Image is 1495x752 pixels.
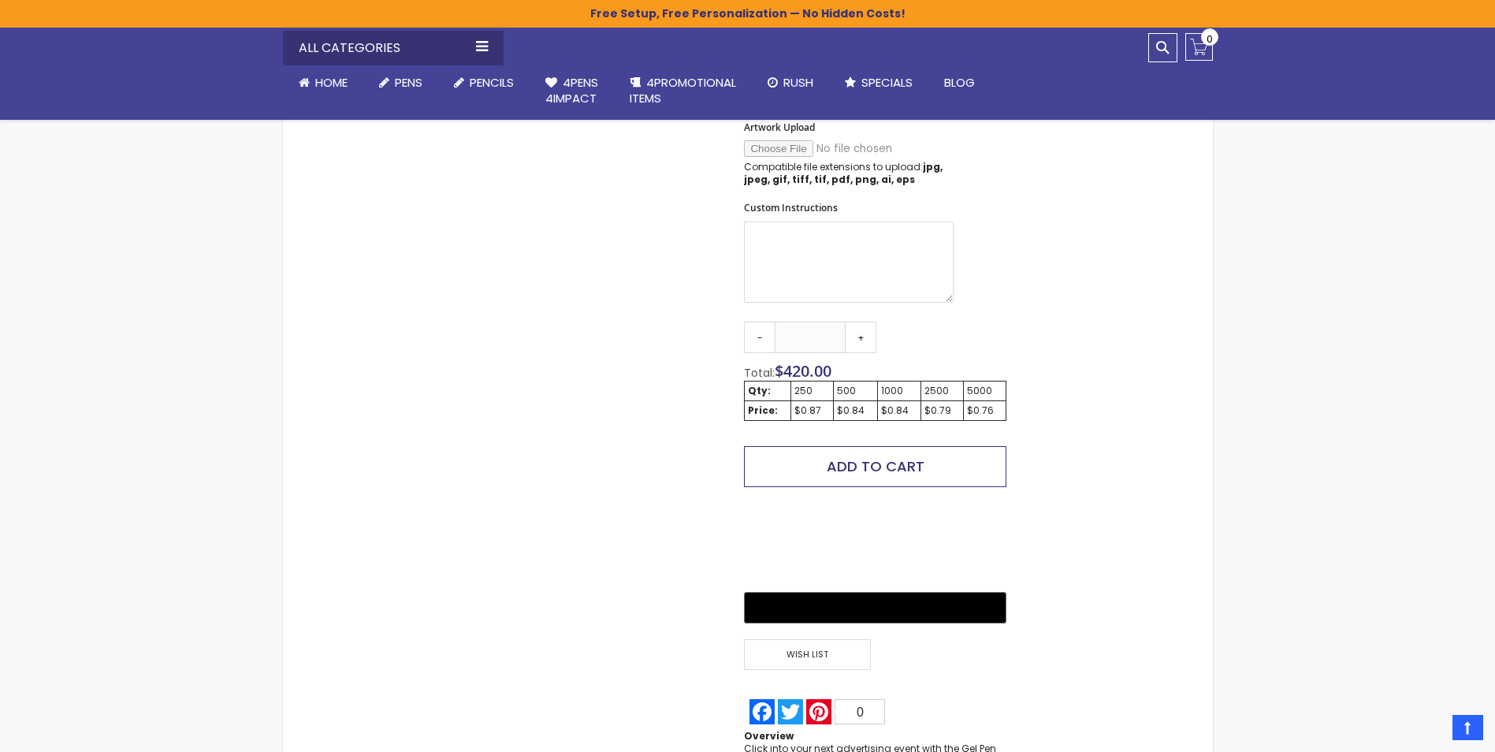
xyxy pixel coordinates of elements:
span: Custom Instructions [744,201,838,214]
span: 420.00 [783,360,831,382]
div: $0.76 [967,404,1002,417]
div: $0.84 [837,404,873,417]
span: Add to Cart [827,456,924,476]
button: Add to Cart [744,446,1006,487]
div: $0.79 [924,404,960,417]
span: 4Pens 4impact [545,74,598,106]
div: $0.87 [794,404,830,417]
strong: Overview [744,729,794,743]
span: Total: [744,365,775,381]
iframe: PayPal [744,499,1006,581]
div: All Categories [283,31,504,65]
strong: Price: [748,404,778,417]
a: Pens [363,65,438,100]
span: Specials [861,74,913,91]
a: Rush [752,65,829,100]
div: $0.84 [881,404,917,417]
a: 4Pens4impact [530,65,614,117]
div: 250 [794,385,830,397]
strong: Qty: [748,384,771,397]
p: Compatible file extensions to upload: [744,161,954,186]
a: Wish List [744,639,875,670]
a: 4PROMOTIONALITEMS [614,65,752,117]
span: 4PROMOTIONAL ITEMS [630,74,736,106]
span: 0 [1207,32,1213,47]
div: 500 [837,385,873,397]
a: Pinterest0 [805,699,887,724]
span: Pencils [470,74,514,91]
div: 5000 [967,385,1002,397]
a: Specials [829,65,928,100]
a: Home [283,65,363,100]
span: 0 [857,705,864,719]
button: Buy with GPay [744,592,1006,624]
a: 0 [1185,33,1213,61]
a: + [845,322,876,353]
span: Home [315,74,348,91]
a: Blog [928,65,991,100]
span: Artwork Upload [744,121,815,134]
span: Blog [944,74,975,91]
strong: jpg, jpeg, gif, tiff, tif, pdf, png, ai, eps [744,160,943,186]
div: 1000 [881,385,917,397]
a: - [744,322,775,353]
span: $ [775,360,831,382]
a: Twitter [776,699,805,724]
span: Wish List [744,639,870,670]
span: Rush [783,74,813,91]
span: Pens [395,74,422,91]
a: Pencils [438,65,530,100]
div: 2500 [924,385,960,397]
a: Facebook [748,699,776,724]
